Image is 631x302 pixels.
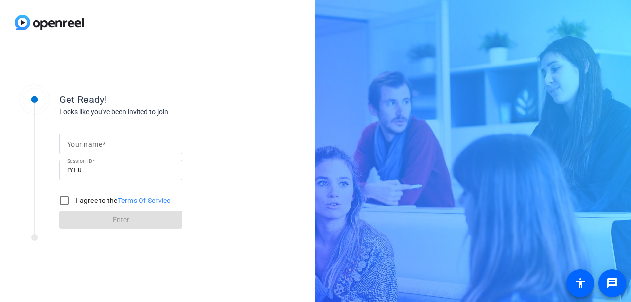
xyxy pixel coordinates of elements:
mat-label: Session ID [67,158,92,164]
div: Looks like you've been invited to join [59,107,256,117]
div: Get Ready! [59,92,256,107]
mat-icon: accessibility [574,277,586,289]
mat-icon: message [606,277,618,289]
a: Terms Of Service [118,197,171,204]
mat-label: Your name [67,140,102,148]
label: I agree to the [74,196,171,205]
